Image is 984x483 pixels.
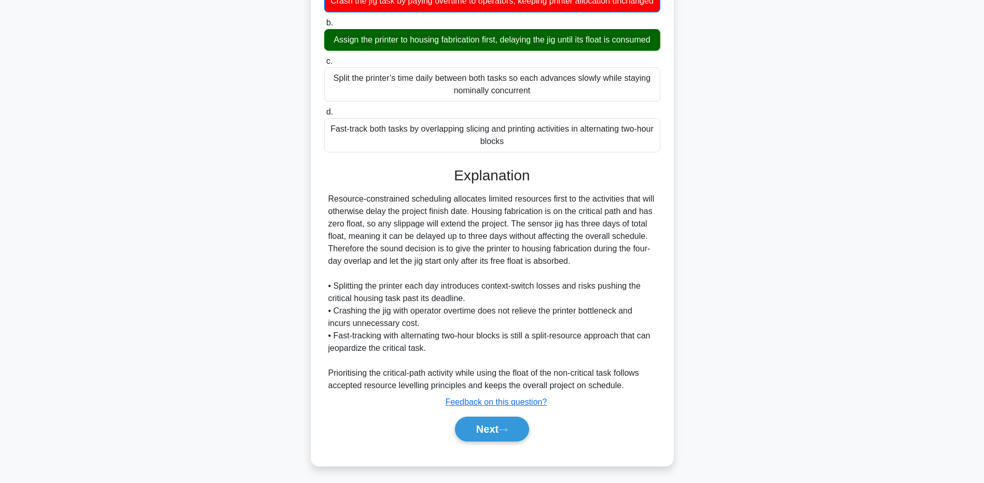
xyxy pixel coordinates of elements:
[330,167,654,184] h3: Explanation
[326,18,333,27] span: b.
[326,56,332,65] span: c.
[326,107,333,116] span: d.
[324,67,660,102] div: Split the printer’s time daily between both tasks so each advances slowly while staying nominally...
[455,417,529,442] button: Next
[328,193,656,392] div: Resource-constrained scheduling allocates limited resources first to the activities that will oth...
[324,118,660,152] div: Fast-track both tasks by overlapping slicing and printing activities in alternating two-hour blocks
[446,397,547,406] a: Feedback on this question?
[324,29,660,51] div: Assign the printer to housing fabrication first, delaying the jig until its float is consumed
